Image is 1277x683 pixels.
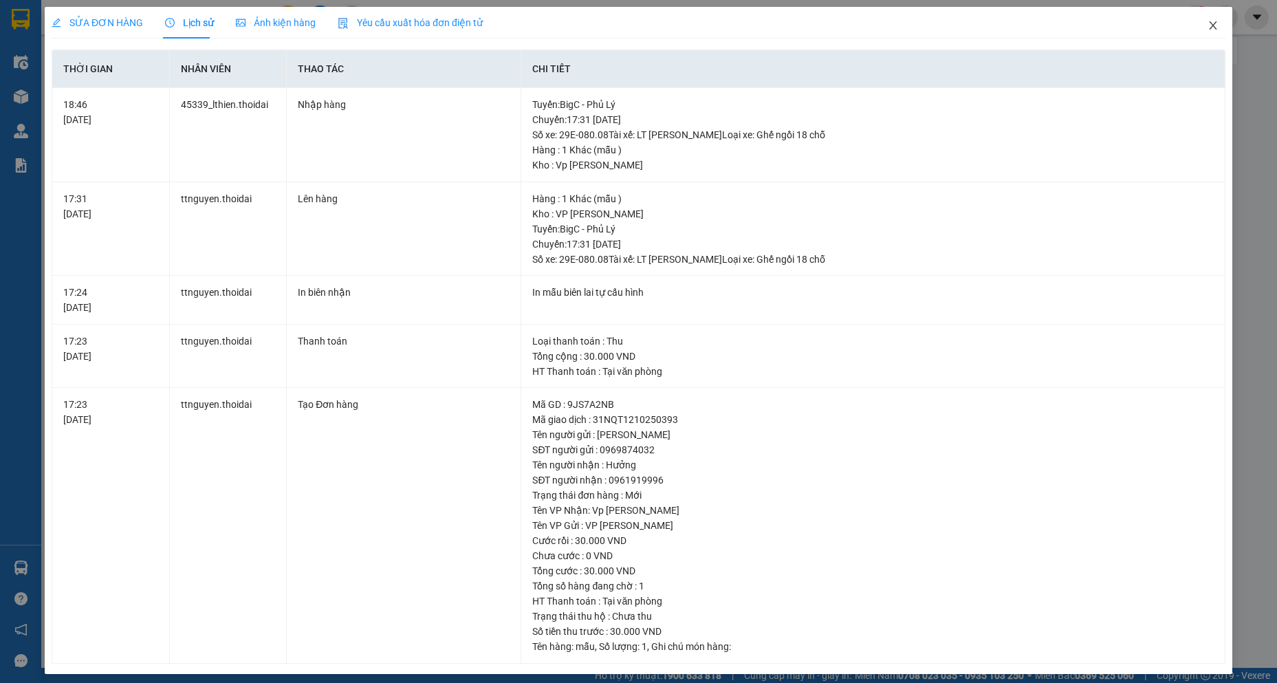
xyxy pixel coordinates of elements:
th: Chi tiết [521,50,1225,88]
img: logo [7,49,16,119]
div: 17:31 [DATE] [63,191,158,221]
span: LH1210250398 [144,92,226,107]
div: Mã giao dịch : 31NQT1210250393 [532,412,1214,427]
div: Trạng thái đơn hàng : Mới [532,488,1214,503]
div: Loại thanh toán : Thu [532,334,1214,349]
div: Thanh toán [298,334,510,349]
div: Tên người nhận : Hưởng [532,457,1214,473]
div: Tên hàng: , Số lượng: , Ghi chú món hàng: [532,639,1214,654]
div: 17:24 [DATE] [63,285,158,315]
div: Hàng : 1 Khác (mẫu ) [532,191,1214,206]
div: Cước rồi : 30.000 VND [532,533,1214,548]
div: Chưa cước : 0 VND [532,548,1214,563]
div: Kho : VP [PERSON_NAME] [532,206,1214,221]
th: Nhân viên [170,50,287,88]
span: Yêu cầu xuất hóa đơn điện tử [338,17,483,28]
td: ttnguyen.thoidai [170,276,287,325]
button: Close [1194,7,1232,45]
div: In biên nhận [298,285,510,300]
div: Tên VP Gửi : VP [PERSON_NAME] [532,518,1214,533]
div: Tuyến : BigC - Phủ Lý Chuyến: 17:31 [DATE] Số xe: 29E-080.08 Tài xế: LT [PERSON_NAME] Loại xe: Gh... [532,221,1214,267]
div: HT Thanh toán : Tại văn phòng [532,594,1214,609]
td: ttnguyen.thoidai [170,325,287,389]
div: HT Thanh toán : Tại văn phòng [532,364,1214,379]
div: Mã GD : 9JS7A2NB [532,397,1214,412]
div: Nhập hàng [298,97,510,112]
div: Tên VP Nhận: Vp [PERSON_NAME] [532,503,1214,518]
td: 45339_lthien.thoidai [170,88,287,182]
div: Hàng : 1 Khác (mẫu ) [532,142,1214,158]
span: mẫu [576,641,595,652]
div: Tổng cước : 30.000 VND [532,563,1214,578]
span: Ảnh kiện hàng [236,17,316,28]
span: Lịch sử [165,17,214,28]
div: Lên hàng [298,191,510,206]
div: Tên người gửi : [PERSON_NAME] [532,427,1214,442]
div: 18:46 [DATE] [63,97,158,127]
div: Kho : Vp [PERSON_NAME] [532,158,1214,173]
span: edit [52,18,61,28]
div: Trạng thái thu hộ : Chưa thu [532,609,1214,624]
div: Số tiền thu trước : 30.000 VND [532,624,1214,639]
strong: CÔNG TY TNHH DỊCH VỤ DU LỊCH THỜI ĐẠI [24,11,135,56]
div: Tổng cộng : 30.000 VND [532,349,1214,364]
th: Thao tác [287,50,521,88]
div: SĐT người nhận : 0961919996 [532,473,1214,488]
span: clock-circle [165,18,175,28]
div: Tạo Đơn hàng [298,397,510,412]
span: picture [236,18,245,28]
td: ttnguyen.thoidai [170,388,287,664]
div: SĐT người gửi : 0969874032 [532,442,1214,457]
div: 17:23 [DATE] [63,334,158,364]
span: Chuyển phát nhanh: [GEOGRAPHIC_DATA] - [GEOGRAPHIC_DATA] [21,59,140,108]
div: Tuyến : BigC - Phủ Lý Chuyến: 17:31 [DATE] Số xe: 29E-080.08 Tài xế: LT [PERSON_NAME] Loại xe: Gh... [532,97,1214,142]
div: In mẫu biên lai tự cấu hình [532,285,1214,300]
th: Thời gian [52,50,170,88]
span: close [1208,20,1219,31]
span: SỬA ĐƠN HÀNG [52,17,143,28]
span: 1 [642,641,647,652]
div: 17:23 [DATE] [63,397,158,427]
img: icon [338,18,349,29]
td: ttnguyen.thoidai [170,182,287,277]
div: Tổng số hàng đang chờ : 1 [532,578,1214,594]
